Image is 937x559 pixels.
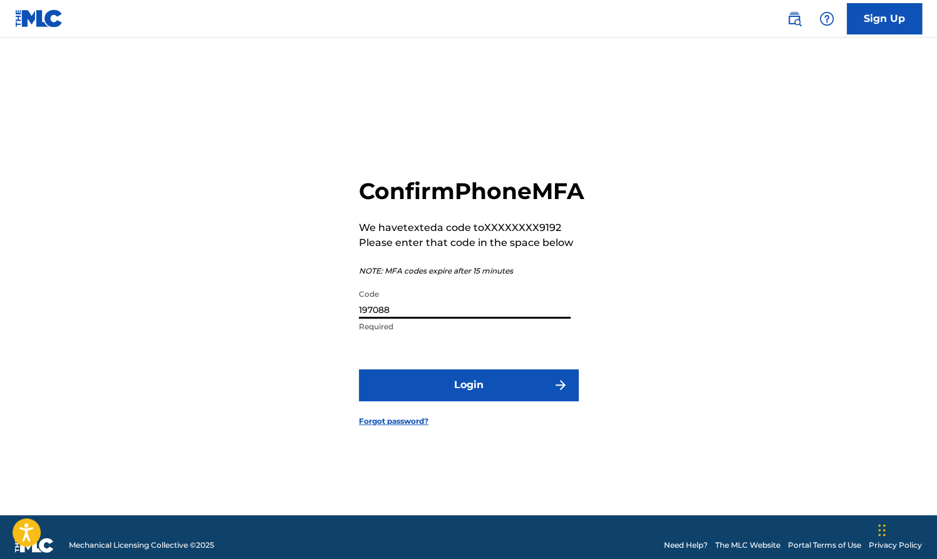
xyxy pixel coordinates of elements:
img: search [787,11,802,26]
img: help [819,11,834,26]
button: Login [359,369,578,401]
p: Required [359,321,571,332]
a: Forgot password? [359,416,428,427]
img: f7272a7cc735f4ea7f67.svg [553,377,568,392]
h2: Confirm Phone MFA [359,177,584,205]
div: Help [814,6,839,31]
a: Sign Up [847,3,922,34]
a: Public Search [782,6,807,31]
p: Please enter that code in the space below [359,235,584,250]
p: We have texted a code to XXXXXXXX9192 [359,220,584,235]
a: Portal Terms of Use [788,540,861,551]
a: Privacy Policy [869,540,922,551]
iframe: Chat Widget [874,499,937,559]
div: Drag [878,511,886,549]
p: NOTE: MFA codes expire after 15 minutes [359,265,584,277]
span: Mechanical Licensing Collective © 2025 [69,540,214,551]
img: logo [15,538,54,553]
img: MLC Logo [15,9,63,28]
a: Need Help? [664,540,708,551]
a: The MLC Website [715,540,780,551]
